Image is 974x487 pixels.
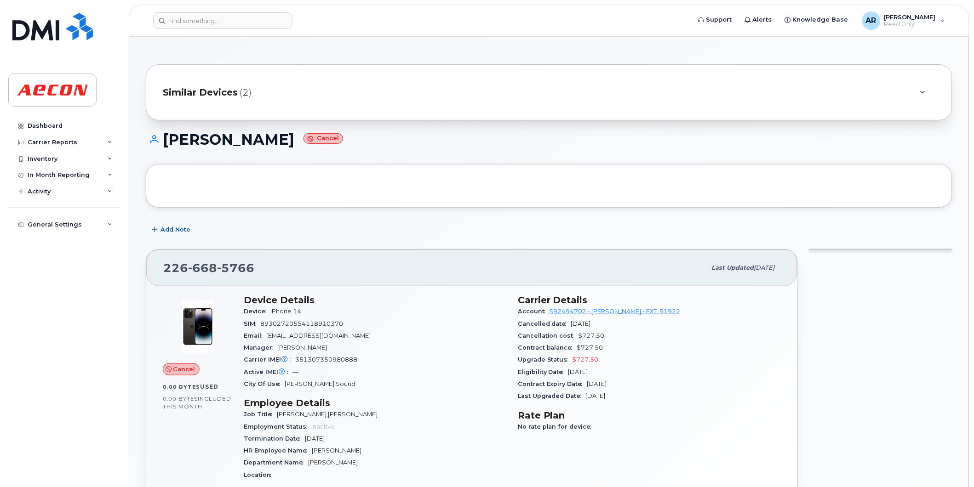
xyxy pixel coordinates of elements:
h3: Device Details [244,294,507,306]
h3: Employee Details [244,397,507,408]
button: Add Note [146,221,198,238]
span: Job Title [244,411,277,418]
span: Active IMEI [244,368,292,375]
span: Device [244,308,270,315]
span: Cancel [173,365,195,374]
span: SIM [244,320,260,327]
span: Inactive [311,423,335,430]
a: 592494702 - [PERSON_NAME] - EXT. 51922 [550,308,681,315]
span: (2) [240,86,252,99]
span: Add Note [160,225,190,234]
span: [PERSON_NAME] [308,459,358,466]
span: used [200,383,218,390]
span: [PERSON_NAME],[PERSON_NAME] [277,411,378,418]
span: [PERSON_NAME] Sound [285,380,355,387]
span: City Of Use [244,380,285,387]
span: 0.00 Bytes [163,396,198,402]
span: [DATE] [571,320,591,327]
span: Last Upgraded Date [518,392,586,399]
span: Email [244,332,266,339]
span: Upgrade Status [518,356,573,363]
span: [DATE] [568,368,588,375]
span: Last updated [712,264,754,271]
span: 668 [188,261,217,275]
span: Account [518,308,550,315]
span: [PERSON_NAME] [277,344,327,351]
span: Cancelled date [518,320,571,327]
h3: Carrier Details [518,294,781,306]
span: Similar Devices [163,86,238,99]
span: [DATE] [586,392,606,399]
h1: [PERSON_NAME] [146,131,952,147]
span: [DATE] [587,380,607,387]
span: Eligibility Date [518,368,568,375]
span: [EMAIL_ADDRESS][DOMAIN_NAME] [266,332,371,339]
span: Department Name [244,459,308,466]
span: 226 [163,261,254,275]
span: Cancellation cost [518,332,579,339]
span: 351307350980888 [295,356,357,363]
span: Termination Date [244,435,305,442]
span: 89302720554118910370 [260,320,343,327]
span: Location [244,471,276,478]
img: image20231002-3703462-njx0qo.jpeg [170,299,225,354]
span: 0.00 Bytes [163,384,200,390]
span: HR Employee Name [244,447,312,454]
span: [DATE] [305,435,325,442]
span: Contract balance [518,344,577,351]
span: [PERSON_NAME] [312,447,361,454]
h3: Rate Plan [518,410,781,421]
small: Cancel [304,133,343,144]
span: Employment Status [244,423,311,430]
span: 5766 [217,261,254,275]
span: $727.50 [577,344,603,351]
span: [DATE] [754,264,775,271]
span: No rate plan for device [518,423,596,430]
span: Manager [244,344,277,351]
span: — [292,368,298,375]
span: $727.50 [573,356,599,363]
span: $727.50 [579,332,605,339]
span: Carrier IMEI [244,356,295,363]
span: Contract Expiry Date [518,380,587,387]
span: iPhone 14 [270,308,301,315]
